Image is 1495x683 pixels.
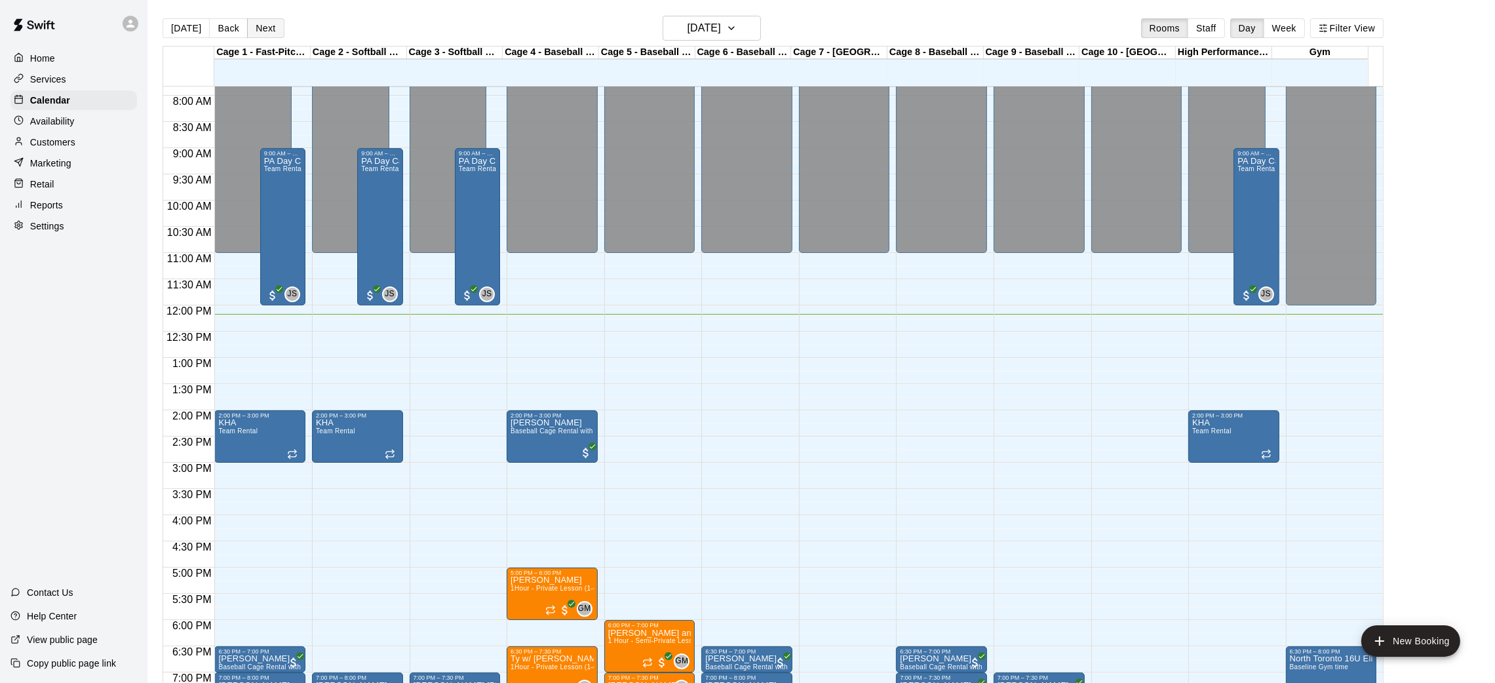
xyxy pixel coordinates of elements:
div: 9:00 AM – 12:00 PM: PA Day Camp [455,148,500,305]
button: Next [247,18,284,38]
span: All customers have paid [266,289,279,302]
a: Services [10,69,137,89]
div: Jeremias Sucre [479,286,495,302]
p: Availability [30,115,75,128]
span: Recurring event [287,449,298,459]
div: 2:00 PM – 3:00 PM [316,412,399,419]
span: Team Rental [264,165,303,172]
a: Calendar [10,90,137,110]
span: Baseball Cage Rental with Pitching Machine (4 People Maximum!) [218,663,425,671]
a: Home [10,49,137,68]
span: JS [482,288,492,301]
span: JS [1261,288,1271,301]
span: GM [675,655,688,668]
p: Retail [30,178,54,191]
p: Reports [30,199,63,212]
span: Jeremias Sucre [484,286,495,302]
div: 9:00 AM – 12:00 PM [361,150,398,157]
div: Cage 4 - Baseball Pitching Machine [503,47,599,59]
div: 6:00 PM – 7:00 PM [608,622,691,629]
button: Back [209,18,248,38]
div: 2:00 PM – 3:00 PM: Ben Simon [507,410,598,463]
div: Retail [10,174,137,194]
p: Settings [30,220,64,233]
span: Baseball Cage Rental with Pitching Machine (4 People Maximum!) [900,663,1106,671]
span: All customers have paid [287,656,300,669]
span: Baseline Gym time [1290,663,1349,671]
span: Jeremias Sucre [387,286,398,302]
div: Cage 2 - Softball Slo-pitch Iron [PERSON_NAME] & Hack Attack Baseball Pitching Machine [311,47,407,59]
span: Jeremias Sucre [1264,286,1274,302]
div: 9:00 AM – 12:00 PM: PA Day Camp [1233,148,1279,305]
div: High Performance Lane [1176,47,1272,59]
button: Staff [1188,18,1225,38]
span: 12:30 PM [163,332,214,343]
span: JS [385,288,395,301]
div: Gabe Manalo [674,654,689,669]
span: 4:30 PM [169,541,215,553]
div: 9:00 AM – 12:00 PM [264,150,301,157]
span: All customers have paid [774,656,787,669]
span: All customers have paid [969,656,982,669]
div: 5:00 PM – 6:00 PM: Zoe Apostolakos [507,568,598,620]
div: 6:30 PM – 7:00 PM: Andrew Neilson [214,646,305,673]
p: Customers [30,136,75,149]
span: 4:00 PM [169,515,215,526]
span: 11:30 AM [164,279,215,290]
p: Copy public page link [27,657,116,670]
div: 5:00 PM – 6:00 PM [511,570,594,576]
span: All customers have paid [655,656,669,669]
div: Cage 9 - Baseball Pitching Machine / [GEOGRAPHIC_DATA] [984,47,1080,59]
span: Team Rental [218,427,258,435]
span: 3:30 PM [169,489,215,500]
div: 6:30 PM – 8:00 PM [1290,648,1373,655]
span: Team Rental [459,165,498,172]
span: 3:00 PM [169,463,215,474]
span: 8:30 AM [170,122,215,133]
span: Recurring event [385,449,395,459]
span: 1Hour - Private Lesson (1-on-1) [511,663,610,671]
div: 7:00 PM – 7:30 PM [608,674,691,681]
span: Recurring event [545,605,556,615]
p: Help Center [27,610,77,623]
div: 7:00 PM – 8:00 PM [218,674,301,681]
div: 6:30 PM – 7:00 PM: Jason Maclellan [701,646,792,673]
a: Marketing [10,153,137,173]
span: Team Rental [1237,165,1277,172]
span: Recurring event [1261,449,1272,459]
span: 1 Hour - Semi-Private Lesson (2-on-1) [608,637,728,644]
span: 5:30 PM [169,594,215,605]
div: 7:00 PM – 7:30 PM [998,674,1081,681]
span: 9:30 AM [170,174,215,185]
span: All customers have paid [461,289,474,302]
div: 2:00 PM – 3:00 PM: KHA [214,410,305,463]
button: Rooms [1141,18,1188,38]
div: 9:00 AM – 12:00 PM: PA Day Camp [260,148,305,305]
span: 6:00 PM [169,620,215,631]
span: 2:00 PM [169,410,215,421]
a: Availability [10,111,137,131]
p: View public page [27,633,98,646]
div: Jeremias Sucre [382,286,398,302]
div: Cage 1 - Fast-Pitch Machine and Automatic Baseball Hack Attack Pitching Machine [214,47,311,59]
div: 6:30 PM – 7:00 PM [900,648,983,655]
p: Services [30,73,66,86]
div: 9:00 AM – 12:00 PM [459,150,496,157]
span: 9:00 AM [170,148,215,159]
span: Team Rental [361,165,400,172]
div: 7:00 PM – 7:30 PM [414,674,497,681]
span: 5:00 PM [169,568,215,579]
span: 6:30 PM [169,646,215,657]
div: Gym [1272,47,1369,59]
div: Customers [10,132,137,152]
div: 9:00 AM – 12:00 PM [1237,150,1275,157]
span: 12:00 PM [163,305,214,317]
div: Cage 8 - Baseball Pitching Machine [887,47,984,59]
a: Reports [10,195,137,215]
button: [DATE] [663,16,761,41]
h6: [DATE] [688,19,721,37]
span: 2:30 PM [169,437,215,448]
